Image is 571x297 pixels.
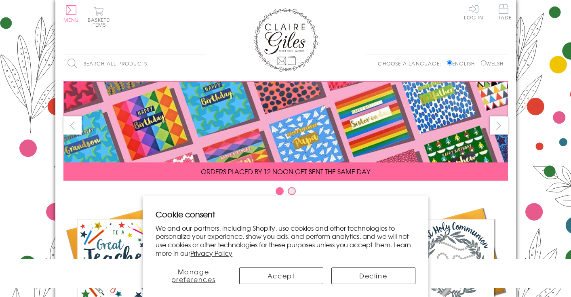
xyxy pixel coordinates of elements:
span: Trade [495,4,512,20]
span: ORDERS PLACED BY 12 NOON GET SENT THE SAME DAY [201,166,370,176]
h2: Cookie consent [156,209,415,220]
input: Search all products [63,55,205,73]
button: Carousel Page 1 (Current Slide) [276,187,284,195]
button: next [490,116,508,135]
button: Menu [63,5,79,22]
label: English [447,60,479,67]
button: Manage preferences [156,268,231,284]
button: prev [63,116,82,135]
div: Carousel Pagination [63,187,508,199]
p: We and our partners, including Shopify, use cookies and other technologies to personalize your ex... [156,224,415,257]
button: Carousel Page 2 [288,187,296,195]
button: Decline [331,268,415,284]
p: Choose a language: [378,60,445,67]
button: Basket0 items [88,6,110,27]
input: Welsh [481,60,486,65]
label: Welsh [481,60,504,67]
button: Accept [239,268,323,284]
a: Log In [464,4,483,20]
span: 0 items [91,16,110,28]
input: Search [197,55,205,73]
input: English [447,60,452,65]
span: Manage preferences [171,267,216,284]
a: Trade [495,4,512,21]
img: Claire Giles Greetings Cards [253,8,318,72]
a: Privacy Policy [190,248,232,258]
span: Menu [63,16,79,23]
